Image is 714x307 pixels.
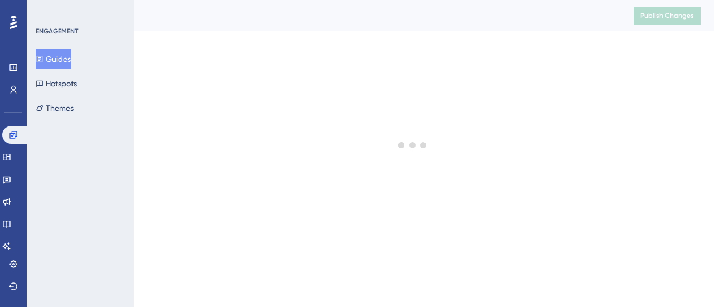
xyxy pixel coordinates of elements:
[36,74,77,94] button: Hotspots
[634,7,701,25] button: Publish Changes
[36,27,78,36] div: ENGAGEMENT
[36,49,71,69] button: Guides
[36,98,74,118] button: Themes
[640,11,694,20] span: Publish Changes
